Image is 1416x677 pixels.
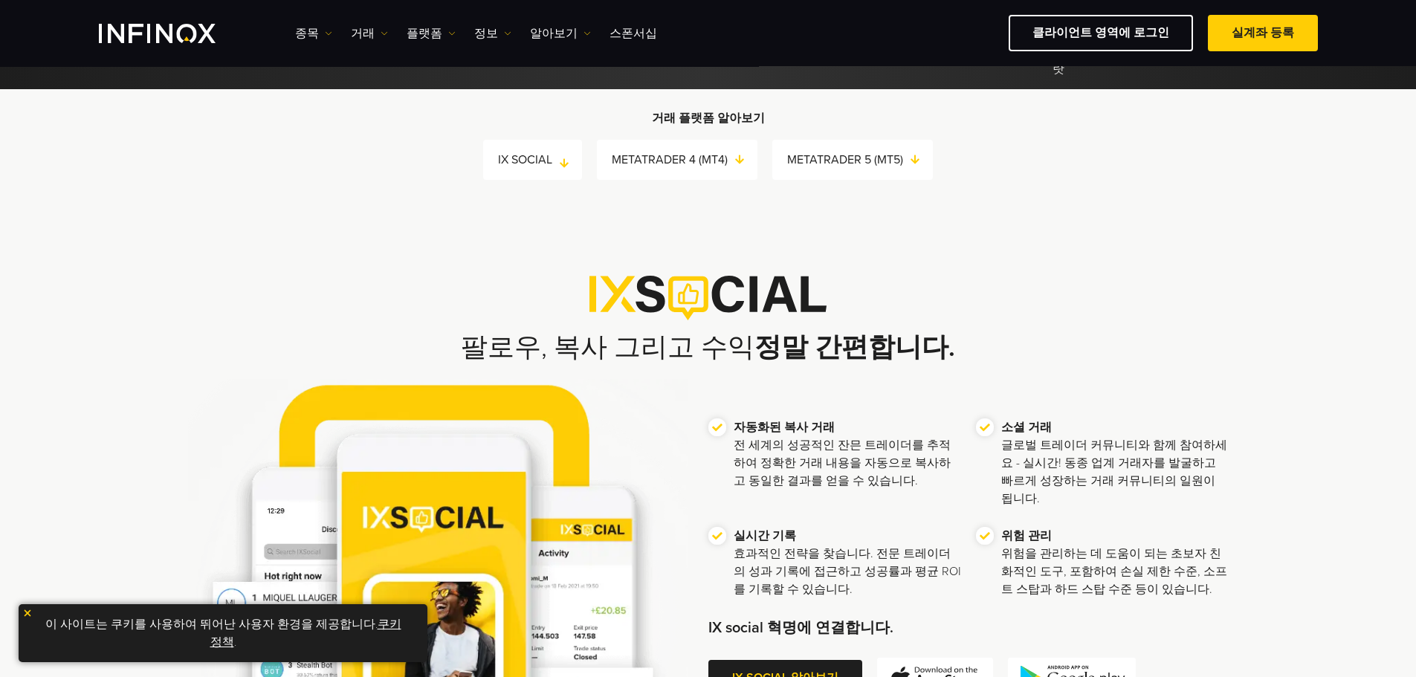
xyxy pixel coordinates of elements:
[787,149,933,170] a: METATRADER 5 (MT5)
[754,331,955,363] strong: 정말 간편합니다.
[610,25,657,42] a: 스폰서십
[188,331,1229,364] h2: 팔로우, 복사 그리고 수익
[474,25,511,42] a: 정보
[1208,15,1318,51] a: 실계좌 등록
[1001,528,1052,543] strong: 위험 관리
[612,149,757,170] a: METATRADER 4 (MT4)
[734,527,961,598] p: 효과적인 전략을 찾습니다. 전문 트레이더의 성과 기록에 접근하고 성공률과 평균 ROI를 기록할 수 있습니다.
[295,25,332,42] a: 종목
[22,608,33,618] img: yellow close icon
[734,420,835,435] strong: 자동화된 복사 거래
[1001,527,1229,598] p: 위험을 관리하는 데 도움이 되는 초보자 친화적인 도구, 포함하여 손실 제한 수준, 소프트 스탑과 하드 스탑 수준 등이 있습니다.
[734,528,796,543] strong: 실시간 기록
[734,418,961,490] p: 전 세계의 성공적인 잔믄 트레이더를 추적하여 정확한 거래 내용을 자동으로 복사하고 동일한 결과를 얻을 수 있습니다.
[498,149,582,170] a: IX SOCIAL
[652,111,765,126] strong: 거래 플랫폼 알아보기
[530,25,591,42] a: 알아보기
[99,24,250,43] a: INFINOX Logo
[351,25,388,42] a: 거래
[1001,420,1052,435] strong: 소셜 거래
[589,276,827,320] img: IX Social
[708,619,893,637] strong: IX social 혁명에 연결합니다.
[26,612,420,655] p: 이 사이트는 쿠키를 사용하여 뛰어난 사용자 환경을 제공합니다. .
[407,25,456,42] a: 플랫폼
[1009,15,1193,51] a: 클라이언트 영역에 로그인
[1001,418,1229,508] p: 글로벌 트레이더 커뮤니티와 함께 참여하세요 - 실시간! 동종 업계 거래자를 발굴하고 빠르게 성장하는 거래 커뮤니티의 일원이 됩니다.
